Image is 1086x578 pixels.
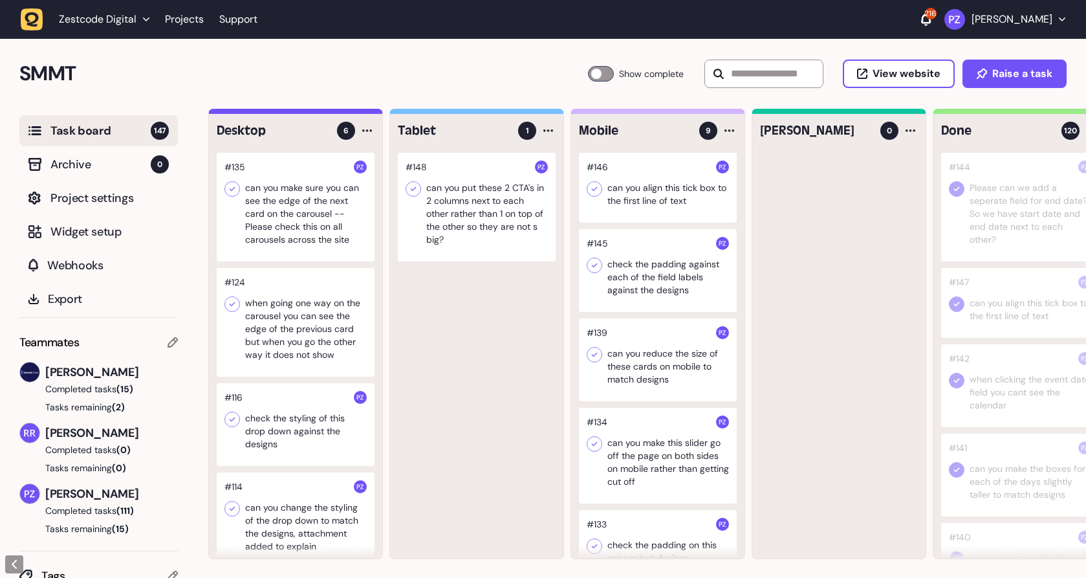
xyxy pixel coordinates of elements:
[19,58,588,89] h2: SMMT
[59,13,136,26] span: Zestcode Digital
[944,9,1065,30] button: [PERSON_NAME]
[887,125,892,137] span: 0
[716,237,729,250] img: Paris Zisis
[343,125,349,137] span: 6
[165,8,204,31] a: Projects
[706,125,711,137] span: 9
[354,161,367,173] img: Paris Zisis
[760,122,871,140] h4: Harry
[619,66,684,82] span: Show complete
[962,60,1067,88] button: Raise a task
[50,155,151,173] span: Archive
[19,216,178,247] button: Widget setup
[992,69,1052,79] span: Raise a task
[45,485,178,503] span: [PERSON_NAME]
[354,480,367,493] img: Paris Zisis
[19,183,178,214] button: Project settings
[19,383,168,395] button: Completed tasks(15)
[47,256,169,274] span: Webhooks
[50,122,151,140] span: Task board
[19,504,168,517] button: Completed tasks(111)
[19,522,178,535] button: Tasks remaining(15)
[19,250,178,281] button: Webhooks
[972,13,1052,26] p: [PERSON_NAME]
[19,333,80,351] span: Teammates
[112,401,125,413] span: (2)
[48,290,169,308] span: Export
[19,401,178,414] button: Tasks remaining(2)
[944,9,965,30] img: Paris Zisis
[45,363,178,381] span: [PERSON_NAME]
[21,8,157,31] button: Zestcode Digital
[19,149,178,180] button: Archive0
[217,122,328,140] h4: Desktop
[50,189,169,207] span: Project settings
[354,391,367,404] img: Paris Zisis
[45,424,178,442] span: [PERSON_NAME]
[116,383,133,395] span: (15)
[50,223,169,241] span: Widget setup
[716,161,729,173] img: Paris Zisis
[526,125,529,137] span: 1
[151,122,169,140] span: 147
[151,155,169,173] span: 0
[19,443,168,456] button: Completed tasks(0)
[843,60,955,88] button: View website
[116,505,134,517] span: (111)
[716,416,729,428] img: Paris Zisis
[398,122,509,140] h4: Tablet
[116,444,131,456] span: (0)
[219,13,257,26] a: Support
[20,423,39,443] img: Riki-leigh Robinson
[941,122,1052,140] h4: Done
[112,462,126,474] span: (0)
[19,461,178,474] button: Tasks remaining(0)
[19,283,178,315] button: Export
[20,484,39,504] img: Paris Zisis
[1064,125,1077,137] span: 120
[716,326,729,339] img: Paris Zisis
[20,362,39,382] img: Harry Robinson
[579,122,690,140] h4: Mobile
[925,8,937,19] div: 216
[19,115,178,146] button: Task board147
[535,161,548,173] img: Paris Zisis
[716,518,729,531] img: Paris Zisis
[112,523,129,535] span: (15)
[873,69,940,79] span: View website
